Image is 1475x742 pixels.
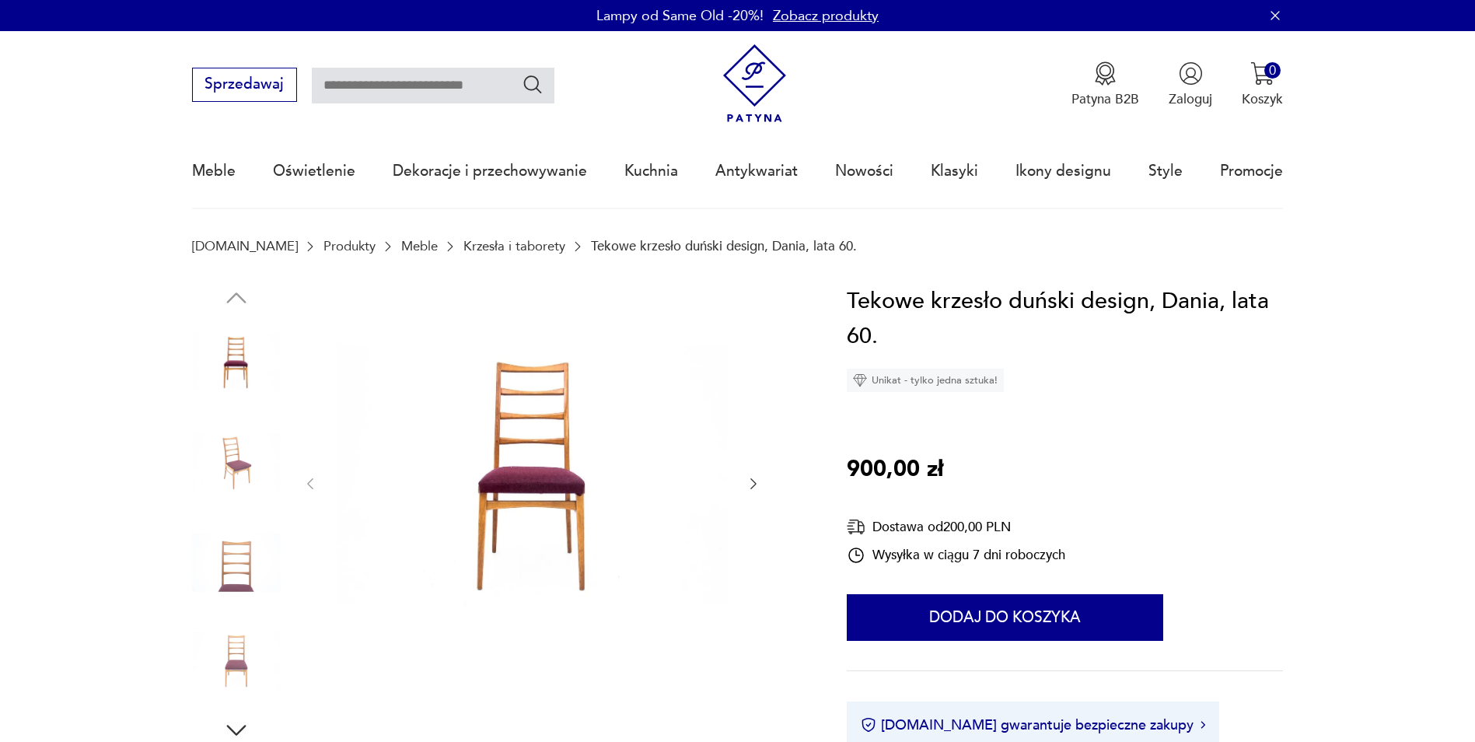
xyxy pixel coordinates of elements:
img: Ikona diamentu [853,373,867,387]
a: Klasyki [931,135,978,207]
div: 0 [1264,62,1281,79]
p: Zaloguj [1169,90,1212,108]
a: Dekoracje i przechowywanie [393,135,587,207]
img: Patyna - sklep z meblami i dekoracjami vintage [715,44,794,123]
p: Patyna B2B [1071,90,1139,108]
img: Zdjęcie produktu Tekowe krzesło duński design, Dania, lata 60. [192,320,281,408]
img: Ikona medalu [1093,61,1117,86]
img: Zdjęcie produktu Tekowe krzesło duński design, Dania, lata 60. [337,284,727,681]
a: Promocje [1220,135,1283,207]
img: Ikona dostawy [847,517,865,537]
a: Kuchnia [624,135,678,207]
img: Zdjęcie produktu Tekowe krzesło duński design, Dania, lata 60. [192,617,281,705]
button: [DOMAIN_NAME] gwarantuje bezpieczne zakupy [861,716,1205,735]
img: Ikonka użytkownika [1179,61,1203,86]
img: Ikona koszyka [1250,61,1274,86]
h1: Tekowe krzesło duński design, Dania, lata 60. [847,284,1284,355]
div: Wysyłka w ciągu 7 dni roboczych [847,546,1065,565]
a: Style [1148,135,1183,207]
a: Krzesła i taborety [463,239,565,254]
button: Sprzedawaj [192,68,297,102]
div: Dostawa od 200,00 PLN [847,517,1065,537]
button: Patyna B2B [1071,61,1139,108]
a: Zobacz produkty [773,6,879,26]
p: Tekowe krzesło duński design, Dania, lata 60. [591,239,857,254]
button: 0Koszyk [1242,61,1283,108]
button: Dodaj do koszyka [847,594,1163,641]
div: Unikat - tylko jedna sztuka! [847,369,1004,392]
a: Meble [192,135,236,207]
button: Zaloguj [1169,61,1212,108]
p: Lampy od Same Old -20%! [596,6,764,26]
a: Antykwariat [715,135,798,207]
a: Nowości [835,135,893,207]
a: Sprzedawaj [192,79,297,92]
a: [DOMAIN_NAME] [192,239,298,254]
p: 900,00 zł [847,452,943,488]
img: Ikona strzałki w prawo [1201,721,1205,729]
p: Koszyk [1242,90,1283,108]
img: Ikona certyfikatu [861,717,876,733]
a: Oświetlenie [273,135,355,207]
img: Zdjęcie produktu Tekowe krzesło duński design, Dania, lata 60. [192,418,281,507]
a: Ikona medaluPatyna B2B [1071,61,1139,108]
a: Produkty [323,239,376,254]
a: Ikony designu [1015,135,1111,207]
button: Szukaj [522,73,544,96]
img: Zdjęcie produktu Tekowe krzesło duński design, Dania, lata 60. [192,518,281,607]
a: Meble [401,239,438,254]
